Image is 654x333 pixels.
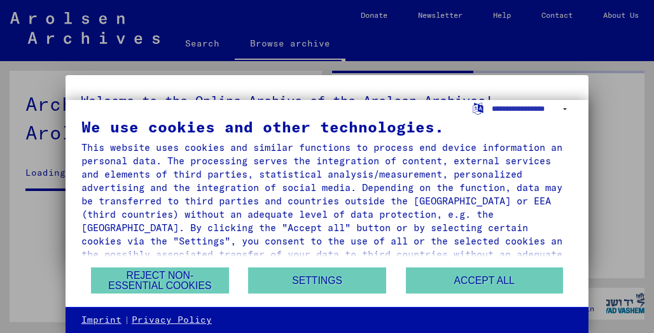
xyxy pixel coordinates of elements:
a: Privacy Policy [132,314,212,327]
h5: Welcome to the Online Archive of the Arolsen Archives! [81,90,573,111]
button: Reject non-essential cookies [91,267,228,294]
button: Accept all [406,267,563,294]
button: Settings [248,267,386,294]
a: Imprint [81,314,122,327]
div: We use cookies and other technologies. [81,119,573,134]
div: This website uses cookies and similar functions to process end device information and personal da... [81,141,573,274]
